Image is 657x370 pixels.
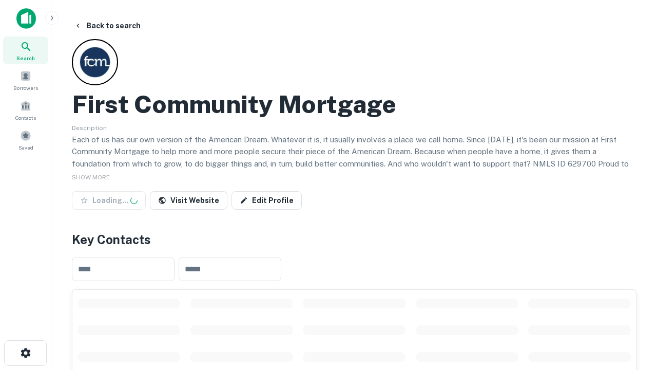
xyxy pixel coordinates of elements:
span: Description [72,124,107,132]
img: capitalize-icon.png [16,8,36,29]
span: Contacts [15,114,36,122]
span: SHOW MORE [72,174,110,181]
span: Search [16,54,35,62]
a: Search [3,36,48,64]
h2: First Community Mortgage [72,89,396,119]
a: Saved [3,126,48,154]
iframe: Chat Widget [606,255,657,304]
span: Borrowers [13,84,38,92]
h4: Key Contacts [72,230,636,249]
a: Contacts [3,96,48,124]
a: Borrowers [3,66,48,94]
span: Saved [18,143,33,152]
button: Back to search [70,16,145,35]
a: Edit Profile [231,191,302,210]
p: Each of us has our own version of the American Dream. Whatever it is, it usually involves a place... [72,134,636,182]
a: Visit Website [150,191,227,210]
